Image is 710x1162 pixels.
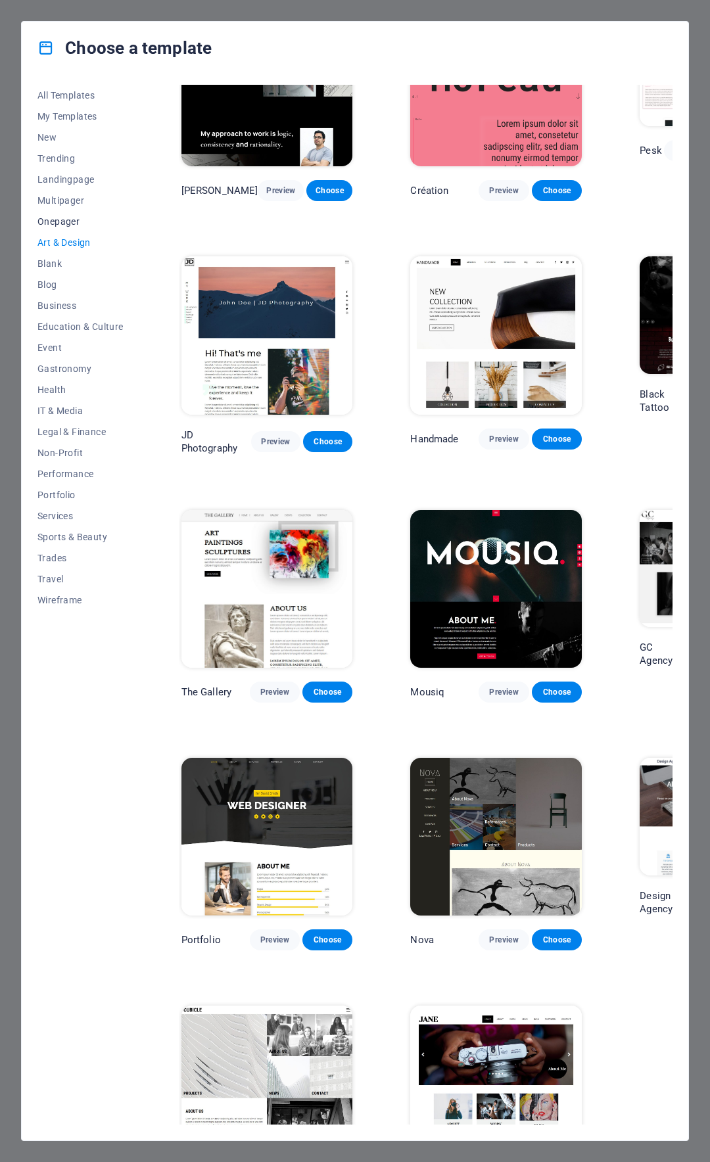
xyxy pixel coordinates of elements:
p: Design Agency [640,889,673,916]
button: My Templates [37,106,124,127]
p: Création [410,184,448,197]
button: Choose [532,429,582,450]
img: Portfolio [181,758,353,916]
h4: Choose a template [37,37,212,58]
span: Preview [489,687,518,697]
span: Health [37,384,124,395]
span: Choose [542,434,571,444]
span: Blog [37,279,124,290]
img: Mousiq [410,510,582,668]
img: Handmade [410,256,582,414]
button: Choose [303,431,352,452]
span: Wireframe [37,595,124,605]
p: Black Tattoo [640,388,673,414]
button: Business [37,295,124,316]
span: Preview [489,935,518,945]
span: Performance [37,469,124,479]
button: Gastronomy [37,358,124,379]
button: All Templates [37,85,124,106]
button: Education & Culture [37,316,124,337]
button: Preview [251,431,300,452]
button: Choose [532,929,582,950]
button: Choose [302,929,352,950]
p: Handmade [410,432,458,446]
button: Choose [532,180,582,201]
span: Education & Culture [37,321,124,332]
span: Choose [313,935,342,945]
button: New [37,127,124,148]
button: Preview [479,180,529,201]
button: Preview [258,180,304,201]
span: All Templates [37,90,124,101]
img: Nova [410,758,582,916]
button: Performance [37,463,124,484]
button: Blank [37,253,124,274]
button: Preview [479,682,529,703]
img: The Gallery [181,510,353,668]
button: Landingpage [37,169,124,190]
span: Choose [542,935,571,945]
span: Services [37,511,124,521]
span: Non-Profit [37,448,124,458]
p: JD Photography [181,429,251,455]
button: Event [37,337,124,358]
p: Nova [410,933,434,946]
span: Onepager [37,216,124,227]
p: Mousiq [410,686,444,699]
span: Choose [317,185,342,196]
span: Sports & Beauty [37,532,124,542]
button: Multipager [37,190,124,211]
button: Onepager [37,211,124,232]
span: Legal & Finance [37,427,124,437]
span: Travel [37,574,124,584]
span: IT & Media [37,406,124,416]
span: Preview [489,434,518,444]
span: Gastronomy [37,363,124,374]
span: Preview [489,185,518,196]
button: Preview [479,929,529,950]
span: Choose [542,687,571,697]
span: Preview [262,436,290,447]
span: Trending [37,153,124,164]
button: Choose [532,682,582,703]
p: The Gallery [181,686,232,699]
span: Event [37,342,124,353]
span: Multipager [37,195,124,206]
p: GC Agency [640,641,673,667]
button: Wireframe [37,590,124,611]
button: IT & Media [37,400,124,421]
p: [PERSON_NAME] [181,184,258,197]
span: Portfolio [37,490,124,500]
span: Preview [268,185,293,196]
img: Max Hatzy [181,9,353,166]
span: Choose [314,436,342,447]
span: Business [37,300,124,311]
span: New [37,132,124,143]
button: Legal & Finance [37,421,124,442]
span: Preview [260,687,289,697]
span: Choose [313,687,342,697]
button: Non-Profit [37,442,124,463]
button: Choose [306,180,352,201]
span: Preview [260,935,289,945]
img: Création [410,9,582,166]
span: Landingpage [37,174,124,185]
span: Art & Design [37,237,124,248]
p: Portfolio [181,933,221,946]
p: Pesk [640,144,662,157]
button: Art & Design [37,232,124,253]
button: Preview [479,429,529,450]
img: JD Photography [181,256,353,414]
button: Choose [302,682,352,703]
button: Health [37,379,124,400]
button: Preview [250,929,300,950]
button: Services [37,505,124,526]
span: Blank [37,258,124,269]
button: Blog [37,274,124,295]
button: Trending [37,148,124,169]
span: Trades [37,553,124,563]
button: Trades [37,547,124,569]
button: Preview [250,682,300,703]
button: Sports & Beauty [37,526,124,547]
button: Travel [37,569,124,590]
